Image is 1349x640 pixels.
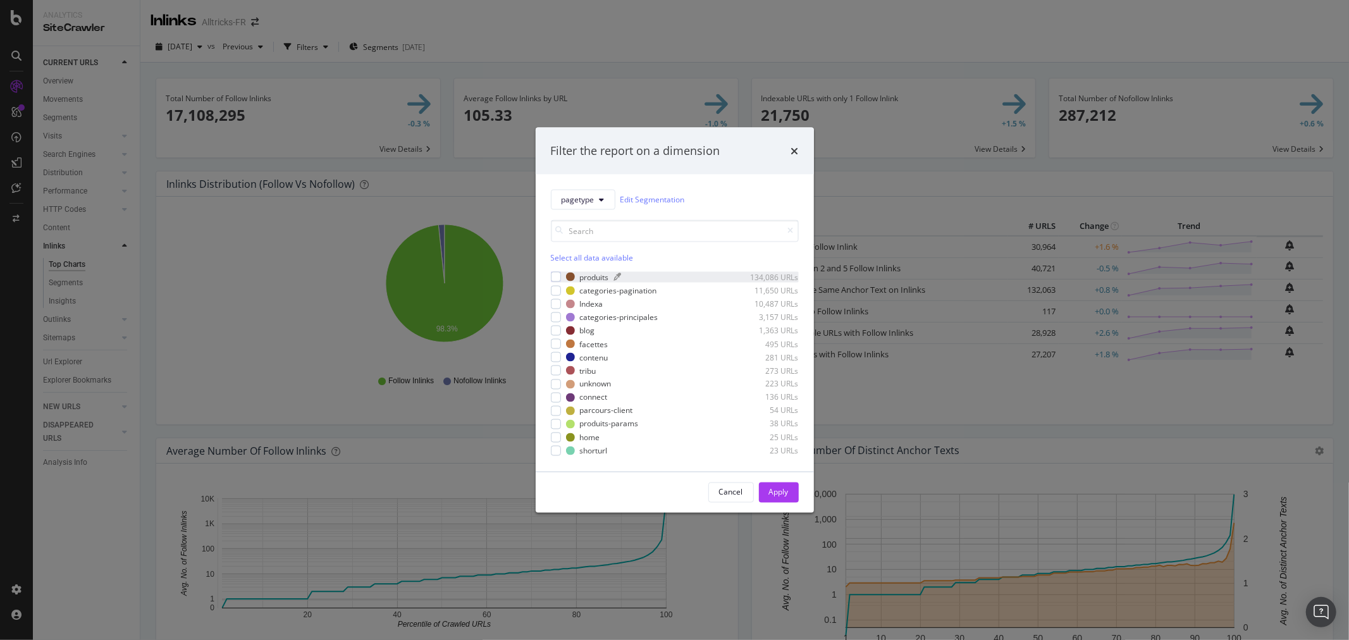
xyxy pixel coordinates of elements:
div: blog [580,325,595,336]
div: 11,650 URLs [737,285,799,296]
button: Cancel [708,482,754,502]
div: 54 URLs [737,405,799,416]
div: categories-pagination [580,285,657,296]
div: 281 URLs [737,352,799,362]
button: pagetype [551,189,615,209]
div: Filter the report on a dimension [551,143,720,159]
div: 10,487 URLs [737,298,799,309]
div: produits-params [580,419,639,429]
div: contenu [580,352,608,362]
div: Open Intercom Messenger [1306,597,1336,627]
div: Cancel [719,487,743,498]
div: connect [580,392,608,403]
div: Select all data available [551,252,799,262]
div: Indexa [580,298,603,309]
div: 38 URLs [737,419,799,429]
input: Search [551,219,799,242]
div: 273 URLs [737,365,799,376]
div: categories-principales [580,312,658,323]
div: 495 URLs [737,338,799,349]
a: Edit Segmentation [620,193,685,206]
div: shorturl [580,445,608,456]
div: modal [536,128,814,513]
div: unknown [580,379,612,390]
div: 134,086 URLs [737,271,799,282]
div: parcours-client [580,405,633,416]
div: tribu [580,365,596,376]
div: 136 URLs [737,392,799,403]
button: Apply [759,482,799,502]
div: 25 URLs [737,432,799,443]
div: 223 URLs [737,379,799,390]
div: produits [580,271,609,282]
div: Apply [769,487,789,498]
span: pagetype [562,194,594,205]
div: facettes [580,338,608,349]
div: 3,157 URLs [737,312,799,323]
div: home [580,432,600,443]
div: times [791,143,799,159]
div: 1,363 URLs [737,325,799,336]
div: 23 URLs [737,445,799,456]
